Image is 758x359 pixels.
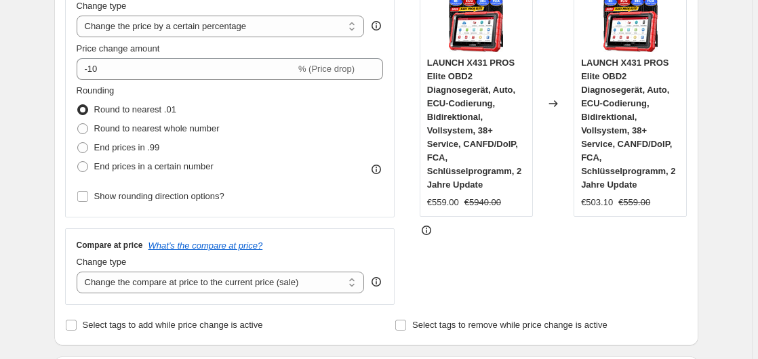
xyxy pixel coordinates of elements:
[370,19,383,33] div: help
[427,58,521,190] span: LAUNCH X431 PROS Elite OBD2 Diagnosegerät, Auto, ECU-Codierung, Bidirektional, Vollsystem, 38+ Se...
[77,85,115,96] span: Rounding
[77,43,160,54] span: Price change amount
[94,104,176,114] span: Round to nearest .01
[77,1,127,11] span: Change type
[581,58,675,190] span: LAUNCH X431 PROS Elite OBD2 Diagnosegerät, Auto, ECU-Codierung, Bidirektional, Vollsystem, 38+ Se...
[427,196,459,209] div: €559.00
[618,196,650,209] strike: €559.00
[94,191,224,201] span: Show rounding direction options?
[370,275,383,289] div: help
[94,161,214,171] span: End prices in a certain number
[298,64,355,74] span: % (Price drop)
[581,196,613,209] div: €503.10
[77,58,296,80] input: -15
[148,240,263,251] button: What's the compare at price?
[77,240,143,251] h3: Compare at price
[77,257,127,267] span: Change type
[412,320,607,330] span: Select tags to remove while price change is active
[94,123,220,133] span: Round to nearest whole number
[464,196,501,209] strike: €5940.00
[83,320,263,330] span: Select tags to add while price change is active
[94,142,160,152] span: End prices in .99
